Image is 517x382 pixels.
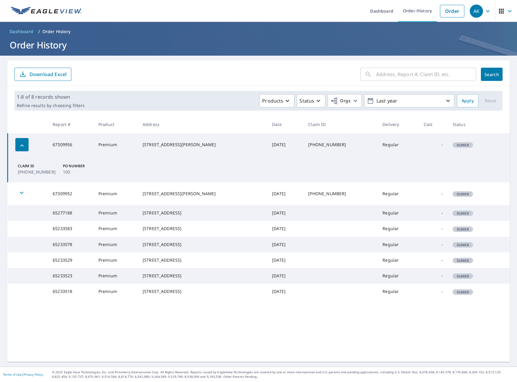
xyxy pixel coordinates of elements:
td: [DATE] [267,268,303,284]
td: [DATE] [267,237,303,252]
h1: Order History [7,39,510,51]
td: Regular [378,133,419,156]
td: Premium [94,284,138,299]
button: Apply [457,94,478,107]
div: [STREET_ADDRESS] [143,273,262,279]
td: Premium [94,182,138,205]
button: Orgs [328,94,362,107]
td: [DATE] [267,284,303,299]
td: 65233518 [48,284,94,299]
td: 65277188 [48,205,94,221]
td: - [419,237,448,252]
td: [DATE] [267,182,303,205]
td: Premium [94,268,138,284]
p: Products [262,97,283,104]
nav: breadcrumb [7,27,510,36]
a: Dashboard [7,27,36,36]
img: EV Logo [11,7,82,16]
th: Date [267,116,303,133]
span: Dashboard [10,29,33,35]
span: Closed [453,290,472,294]
td: 65233583 [48,221,94,236]
div: [STREET_ADDRESS][PERSON_NAME] [143,142,262,148]
button: Search [481,68,503,81]
th: Cost [419,116,448,133]
td: Regular [378,284,419,299]
td: [DATE] [267,205,303,221]
td: Regular [378,205,419,221]
td: [DATE] [267,252,303,268]
td: 67309952 [48,182,94,205]
td: Premium [94,237,138,252]
th: Delivery [378,116,419,133]
div: [STREET_ADDRESS] [143,210,262,216]
button: Status [297,94,325,107]
span: Closed [453,227,472,231]
span: Closed [453,143,472,147]
p: Refine results by choosing filters [17,103,85,108]
th: Status [448,116,495,133]
th: Claim ID [303,116,378,133]
span: Apply [462,97,474,105]
span: Orgs [330,97,351,105]
td: 65233578 [48,237,94,252]
td: [PHONE_NUMBER] [303,182,378,205]
input: Address, Report #, Claim ID, etc. [376,66,476,83]
p: © 2025 Eagle View Technologies, Inc. and Pictometry International Corp. All Rights Reserved. Repo... [52,370,514,379]
td: - [419,221,448,236]
li: / [38,28,40,35]
span: Search [486,72,498,77]
span: Closed [453,243,472,247]
td: 65233529 [48,252,94,268]
td: 67309956 [48,133,94,156]
td: [DATE] [267,221,303,236]
p: PO Number [63,163,99,169]
p: | [3,373,43,376]
a: Terms of Use [3,372,22,377]
div: [STREET_ADDRESS] [143,257,262,263]
td: Regular [378,268,419,284]
th: Report # [48,116,94,133]
a: Order [440,5,464,17]
td: Regular [378,221,419,236]
td: - [419,284,448,299]
p: [PHONE_NUMBER] [18,169,56,175]
th: Address [138,116,267,133]
td: [DATE] [267,133,303,156]
td: Premium [94,221,138,236]
p: Last year [374,96,444,106]
a: Privacy Policy [23,372,43,377]
p: Status [299,97,314,104]
div: AK [470,5,483,18]
td: Premium [94,133,138,156]
th: Product [94,116,138,133]
button: Products [259,94,294,107]
div: [STREET_ADDRESS] [143,242,262,248]
div: [STREET_ADDRESS][PERSON_NAME] [143,191,262,197]
td: - [419,268,448,284]
td: Regular [378,182,419,205]
td: - [419,182,448,205]
span: Closed [453,258,472,263]
td: [PHONE_NUMBER] [303,133,378,156]
td: Regular [378,237,419,252]
button: Download Excel [14,68,71,81]
span: Closed [453,211,472,215]
p: Claim ID [18,163,56,169]
td: - [419,252,448,268]
td: Premium [94,205,138,221]
td: - [419,133,448,156]
span: Closed [453,274,472,278]
button: Last year [364,94,454,107]
div: [STREET_ADDRESS] [143,226,262,232]
td: - [419,205,448,221]
p: Order History [42,29,71,35]
p: 1-8 of 8 records shown [17,93,85,100]
td: Premium [94,252,138,268]
p: 100 [63,169,99,175]
span: Closed [453,192,472,196]
p: Download Excel [29,71,67,78]
td: Regular [378,252,419,268]
div: [STREET_ADDRESS] [143,288,262,294]
td: 65233523 [48,268,94,284]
